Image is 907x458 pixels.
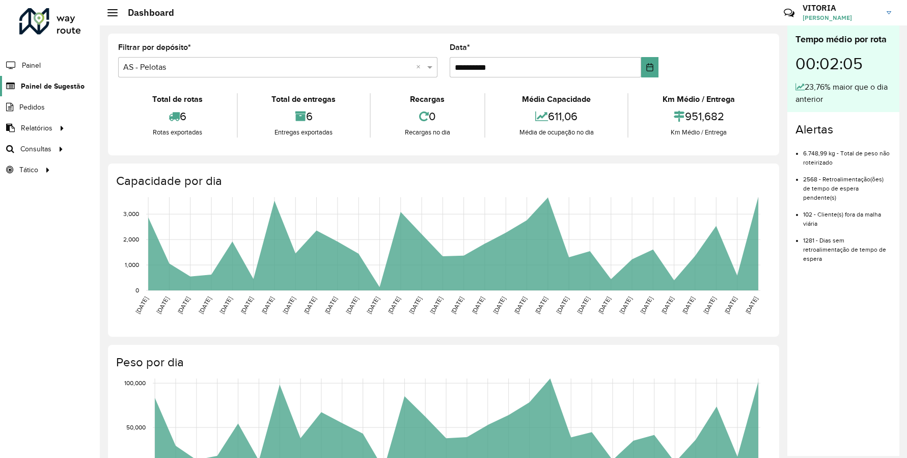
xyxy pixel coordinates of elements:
h3: VITORIA [803,3,879,13]
li: 102 - Cliente(s) fora da malha viária [803,202,891,228]
text: [DATE] [134,295,149,315]
text: 1,000 [125,261,139,268]
text: [DATE] [408,295,423,315]
text: [DATE] [450,295,464,315]
text: [DATE] [597,295,612,315]
button: Choose Date [641,57,658,77]
li: 6.748,99 kg - Total de peso não roteirizado [803,141,891,167]
div: Entregas exportadas [240,127,368,138]
text: 2,000 [123,236,139,243]
text: [DATE] [513,295,528,315]
div: Rotas exportadas [121,127,234,138]
span: Painel de Sugestão [21,81,85,92]
text: 0 [135,287,139,293]
div: Média de ocupação no dia [488,127,625,138]
a: Contato Rápido [778,2,800,24]
h4: Alertas [795,122,891,137]
div: Recargas [373,93,482,105]
div: 23,76% maior que o dia anterior [795,81,891,105]
div: Recargas no dia [373,127,482,138]
span: Relatórios [21,123,52,133]
text: [DATE] [366,295,380,315]
h4: Peso por dia [116,355,769,370]
text: [DATE] [303,295,317,315]
text: [DATE] [618,295,633,315]
text: [DATE] [429,295,444,315]
text: [DATE] [576,295,591,315]
div: Média Capacidade [488,93,625,105]
text: [DATE] [323,295,338,315]
text: [DATE] [681,295,696,315]
text: [DATE] [660,295,675,315]
text: [DATE] [723,295,738,315]
span: Consultas [20,144,51,154]
div: 0 [373,105,482,127]
text: [DATE] [176,295,191,315]
text: [DATE] [239,295,254,315]
span: Pedidos [19,102,45,113]
text: [DATE] [218,295,233,315]
li: 1281 - Dias sem retroalimentação de tempo de espera [803,228,891,263]
text: [DATE] [260,295,275,315]
li: 2568 - Retroalimentação(ões) de tempo de espera pendente(s) [803,167,891,202]
div: 6 [121,105,234,127]
div: Total de rotas [121,93,234,105]
div: 6 [240,105,368,127]
div: 00:02:05 [795,46,891,81]
text: [DATE] [639,295,654,315]
text: [DATE] [744,295,759,315]
text: [DATE] [345,295,360,315]
div: Tempo médio por rota [795,33,891,46]
div: 951,682 [631,105,766,127]
text: [DATE] [387,295,401,315]
text: [DATE] [282,295,296,315]
span: [PERSON_NAME] [803,13,879,22]
text: [DATE] [492,295,507,315]
text: [DATE] [471,295,485,315]
text: 50,000 [126,424,146,430]
span: Clear all [416,61,425,73]
text: [DATE] [702,295,717,315]
text: [DATE] [534,295,548,315]
div: Km Médio / Entrega [631,93,766,105]
label: Filtrar por depósito [118,41,191,53]
h4: Capacidade por dia [116,174,769,188]
text: [DATE] [198,295,212,315]
h2: Dashboard [118,7,174,18]
text: [DATE] [555,295,570,315]
span: Painel [22,60,41,71]
label: Data [450,41,470,53]
div: 611,06 [488,105,625,127]
text: 100,000 [124,380,146,386]
text: 3,000 [123,210,139,217]
div: Total de entregas [240,93,368,105]
span: Tático [19,165,38,175]
div: Km Médio / Entrega [631,127,766,138]
text: [DATE] [155,295,170,315]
